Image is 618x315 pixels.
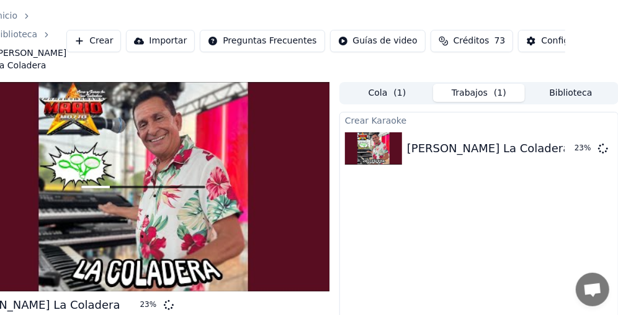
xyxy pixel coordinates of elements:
div: Configuración [541,35,601,47]
button: Cola [341,84,433,102]
a: Chat abierto [576,273,609,306]
button: Biblioteca [525,84,617,102]
button: Importar [126,30,195,52]
button: Créditos73 [431,30,514,52]
span: 73 [495,35,506,47]
button: Preguntas Frecuentes [200,30,325,52]
button: Crear [66,30,121,52]
div: 23 % [575,144,593,153]
div: [PERSON_NAME] La Coladera [407,140,570,157]
button: Guías de video [330,30,426,52]
button: Configuración [518,30,609,52]
div: 23 % [140,300,159,310]
div: Crear Karaoke [340,112,618,127]
button: Trabajos [433,84,525,102]
span: ( 1 ) [494,87,506,99]
span: Créditos [454,35,490,47]
span: ( 1 ) [393,87,406,99]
